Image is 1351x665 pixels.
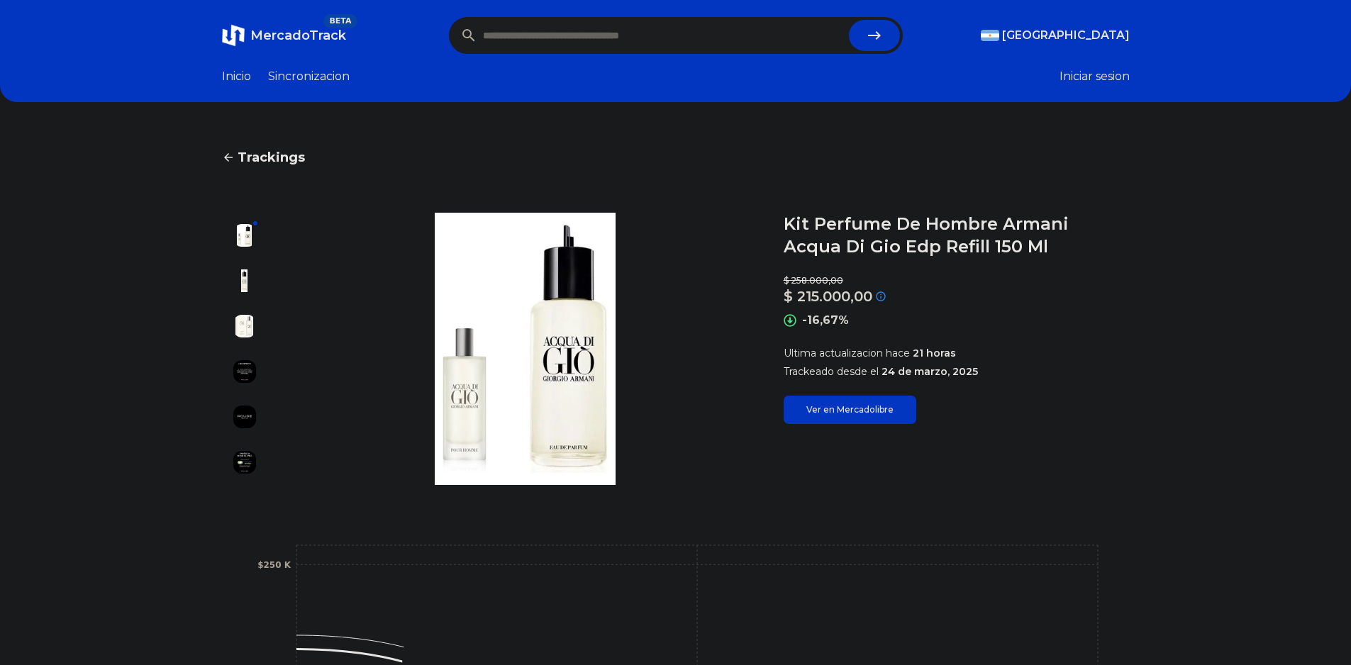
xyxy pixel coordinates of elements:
img: Kit Perfume De Hombre Armani Acqua Di Gio Edp Refill 150 Ml [233,406,256,428]
img: Kit Perfume De Hombre Armani Acqua Di Gio Edp Refill 150 Ml [233,451,256,474]
tspan: $250 K [257,560,291,570]
img: Argentina [981,30,999,41]
span: 21 horas [913,347,956,359]
a: Trackings [222,147,1130,167]
p: $ 258.000,00 [784,275,1130,286]
span: BETA [323,14,357,28]
a: MercadoTrackBETA [222,24,346,47]
h1: Kit Perfume De Hombre Armani Acqua Di Gio Edp Refill 150 Ml [784,213,1130,258]
a: Sincronizacion [268,68,350,85]
img: Kit Perfume De Hombre Armani Acqua Di Gio Edp Refill 150 Ml [233,224,256,247]
img: Kit Perfume De Hombre Armani Acqua Di Gio Edp Refill 150 Ml [233,269,256,292]
a: Inicio [222,68,251,85]
p: -16,67% [802,312,849,329]
span: Trackeado desde el [784,365,879,378]
img: Kit Perfume De Hombre Armani Acqua Di Gio Edp Refill 150 Ml [233,360,256,383]
button: [GEOGRAPHIC_DATA] [981,27,1130,44]
span: Ultima actualizacion hace [784,347,910,359]
img: Kit Perfume De Hombre Armani Acqua Di Gio Edp Refill 150 Ml [296,213,755,485]
span: 24 de marzo, 2025 [882,365,978,378]
span: MercadoTrack [250,28,346,43]
a: Ver en Mercadolibre [784,396,916,424]
p: $ 215.000,00 [784,286,872,306]
button: Iniciar sesion [1060,68,1130,85]
span: [GEOGRAPHIC_DATA] [1002,27,1130,44]
img: Kit Perfume De Hombre Armani Acqua Di Gio Edp Refill 150 Ml [233,315,256,337]
span: Trackings [238,147,305,167]
img: MercadoTrack [222,24,245,47]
